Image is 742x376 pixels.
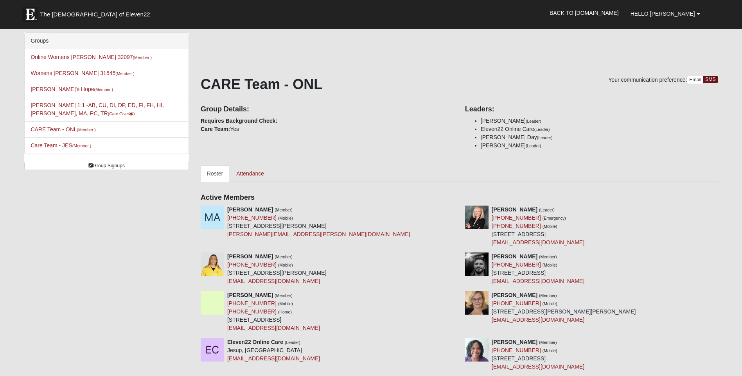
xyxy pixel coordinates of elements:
div: Jesup, [GEOGRAPHIC_DATA] [227,338,320,363]
small: (Leader) [539,208,555,212]
a: [PHONE_NUMBER] [227,261,277,268]
a: Womens [PERSON_NAME] 31545(Member ) [31,70,134,76]
a: [PHONE_NUMBER] [492,300,541,306]
span: Your communication preference: [608,77,687,83]
li: [PERSON_NAME] [481,141,718,150]
small: (Mobile) [278,263,293,267]
div: [STREET_ADDRESS][PERSON_NAME] [227,252,327,285]
small: (Care Giver ) [108,111,135,116]
a: [EMAIL_ADDRESS][DOMAIN_NAME] [492,239,584,245]
a: SMS [703,76,718,83]
a: Email [687,76,704,84]
small: (Member) [275,208,293,212]
strong: [PERSON_NAME] [227,253,273,260]
a: Hello [PERSON_NAME] [625,4,706,23]
li: [PERSON_NAME] Day [481,133,718,141]
a: Roster [201,165,229,182]
strong: [PERSON_NAME] [492,339,537,345]
h4: Leaders: [465,105,718,114]
small: (Member) [275,293,293,298]
small: (Member ) [77,127,95,132]
small: (Member) [539,340,557,345]
strong: Care Team: [201,126,230,132]
small: (Leader) [526,143,541,148]
div: [STREET_ADDRESS] [227,291,320,332]
small: (Home) [278,310,292,314]
li: [PERSON_NAME] [481,117,718,125]
a: [PHONE_NUMBER] [492,223,541,229]
div: [STREET_ADDRESS] [492,206,584,247]
strong: Requires Background Check: [201,118,277,124]
a: CARE Team - ONL(Member ) [31,126,95,132]
a: [PERSON_NAME]'s Hope(Member ) [31,86,113,92]
small: (Member ) [72,143,91,148]
small: (Member ) [115,71,134,76]
strong: [PERSON_NAME] [227,206,273,213]
strong: [PERSON_NAME] [492,292,537,298]
strong: [PERSON_NAME] [492,253,537,260]
a: [PERSON_NAME] 1:1 -AB, CU, DI, DP, ED, FI, FH, HI, [PERSON_NAME], MA, PC, TR(Care Giver) [31,102,163,116]
div: Yes [195,100,459,133]
small: (Leader) [285,340,300,345]
strong: [PERSON_NAME] [227,292,273,298]
a: Online Womens [PERSON_NAME] 32097(Member ) [31,54,152,60]
a: [EMAIL_ADDRESS][DOMAIN_NAME] [227,278,320,284]
small: (Leader) [526,119,541,124]
small: (Mobile) [543,348,557,353]
small: (Member ) [133,55,152,60]
a: Back to [DOMAIN_NAME] [544,3,625,23]
small: (Mobile) [543,301,557,306]
small: (Leader) [534,127,550,132]
small: (Mobile) [543,263,557,267]
h1: CARE Team - ONL [201,76,718,93]
a: [EMAIL_ADDRESS][DOMAIN_NAME] [227,355,320,362]
small: (Mobile) [278,301,293,306]
a: [PHONE_NUMBER] [227,300,277,306]
a: Group Signups [24,162,189,170]
small: (Mobile) [543,224,557,229]
h4: Group Details: [201,105,453,114]
a: The [DEMOGRAPHIC_DATA] of Eleven22 [18,3,175,22]
div: Groups [25,33,189,49]
div: [STREET_ADDRESS][PERSON_NAME] [227,206,410,238]
small: (Leader) [537,135,553,140]
small: (Member) [275,254,293,259]
a: [EMAIL_ADDRESS][DOMAIN_NAME] [492,317,584,323]
small: (Mobile) [278,216,293,220]
img: Eleven22 logo [22,7,38,22]
a: [PHONE_NUMBER] [492,215,541,221]
a: [EMAIL_ADDRESS][DOMAIN_NAME] [492,278,584,284]
small: (Member ) [94,87,113,92]
div: [STREET_ADDRESS] [492,252,584,285]
div: [STREET_ADDRESS] [492,338,584,371]
span: Hello [PERSON_NAME] [631,11,695,17]
a: [PERSON_NAME][EMAIL_ADDRESS][PERSON_NAME][DOMAIN_NAME] [227,231,410,237]
li: Eleven22 Online Care [481,125,718,133]
a: [EMAIL_ADDRESS][DOMAIN_NAME] [227,325,320,331]
strong: [PERSON_NAME] [492,206,537,213]
a: [PHONE_NUMBER] [492,347,541,353]
a: [PHONE_NUMBER] [492,261,541,268]
small: (Member) [539,254,557,259]
small: (Emergency) [543,216,566,220]
h4: Active Members [201,193,718,202]
span: The [DEMOGRAPHIC_DATA] of Eleven22 [40,11,150,18]
small: (Member) [539,293,557,298]
strong: Eleven22 Online Care [227,339,283,345]
a: [PHONE_NUMBER] [227,308,277,315]
a: Care Team - JES(Member ) [31,142,91,149]
a: Attendance [230,165,270,182]
div: [STREET_ADDRESS][PERSON_NAME][PERSON_NAME] [492,291,636,324]
a: [PHONE_NUMBER] [227,215,277,221]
